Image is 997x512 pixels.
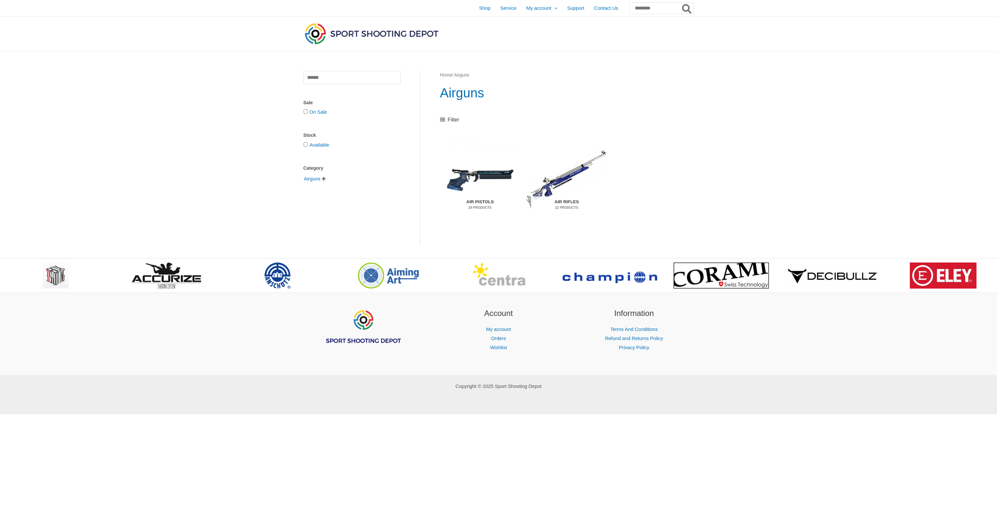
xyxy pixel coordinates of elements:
[526,137,607,221] img: Air Rifles
[440,137,520,221] a: Visit product category Air Pistols
[486,326,511,332] a: My account
[574,325,694,352] nav: Information
[574,307,694,320] h2: Information
[309,142,329,148] a: Available
[303,173,321,184] span: Airguns
[439,307,558,352] aside: Footer Widget 2
[303,164,401,173] div: Category
[440,84,693,102] h1: Airguns
[444,205,516,210] mark: 20 Products
[610,326,658,332] a: Terms And Conditions
[440,115,459,125] a: Filter
[526,137,607,221] a: Visit product category Air Rifles
[304,109,308,114] input: On Sale
[910,263,977,289] img: brand logo
[309,109,327,115] a: On Sale
[531,196,602,213] h2: Air Rifles
[574,307,694,352] aside: Footer Widget 3
[531,205,602,210] mark: 22 Products
[303,98,401,107] div: Sale
[619,345,649,350] a: Privacy Policy
[440,71,693,79] nav: Breadcrumb
[605,335,663,341] a: Refund and Returns Policy
[440,137,520,221] img: Air Pistols
[444,196,516,213] h2: Air Pistols
[681,3,693,14] button: Search
[491,335,506,341] a: Orders
[303,176,321,181] a: Airguns
[448,115,459,125] span: Filter
[490,345,507,350] a: Wishlist
[322,177,326,181] span: 
[303,307,423,360] aside: Footer Widget 1
[439,325,558,352] nav: Account
[440,73,452,78] a: Home
[303,21,440,46] img: Sport Shooting Depot
[303,382,694,391] p: Copyright © 2025 Sport Shooting Depot
[303,131,401,140] div: Stock
[439,307,558,320] h2: Account
[304,142,308,147] input: Available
